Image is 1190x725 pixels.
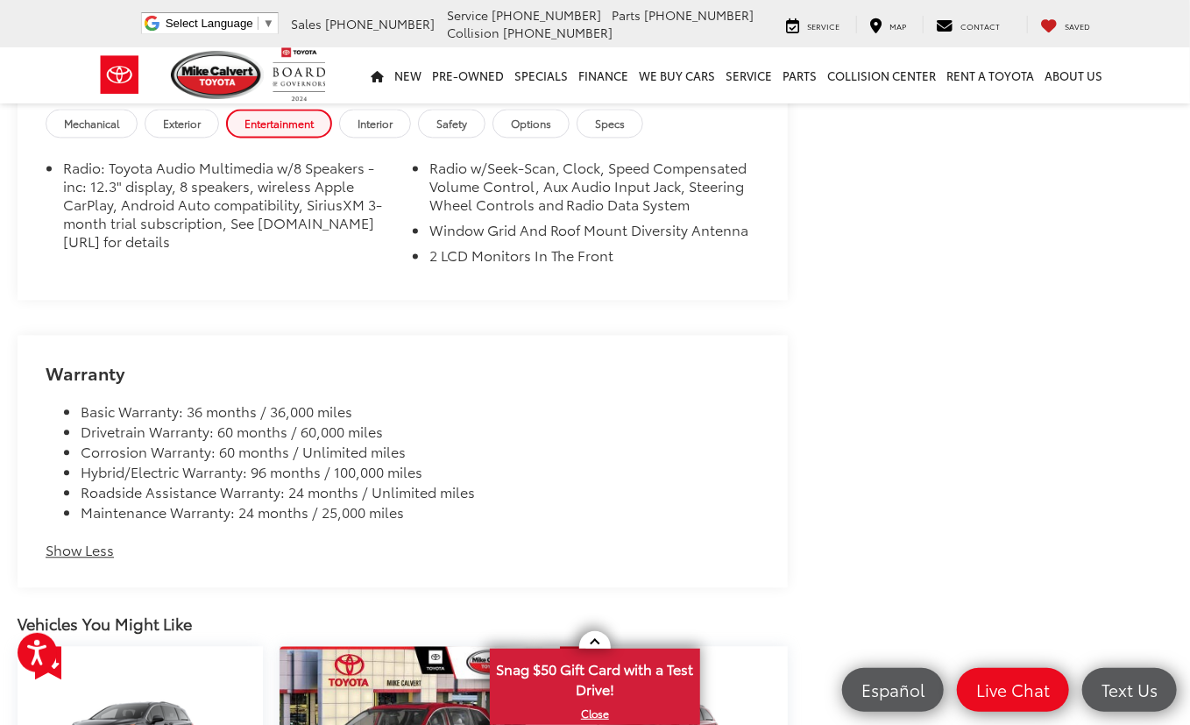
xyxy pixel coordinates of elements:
[427,47,509,103] a: Pre-Owned
[503,24,613,41] span: [PHONE_NUMBER]
[325,15,435,32] span: [PHONE_NUMBER]
[18,614,788,634] div: Vehicles You Might Like
[853,679,933,700] span: Español
[889,20,906,32] span: Map
[447,24,499,41] span: Collision
[1027,16,1103,33] a: My Saved Vehicles
[807,20,839,32] span: Service
[957,668,1069,712] a: Live Chat
[492,650,698,704] span: Snag $50 Gift Card with a Test Drive!
[1039,47,1108,103] a: About Us
[1082,668,1177,712] a: Text Us
[263,17,274,30] span: ▼
[573,47,634,103] a: Finance
[447,6,488,24] span: Service
[81,442,760,462] li: Corrosion Warranty: 60 months / Unlimited miles
[258,17,259,30] span: ​
[644,6,754,24] span: [PHONE_NUMBER]
[429,159,761,220] li: Radio w/Seek-Scan, Clock, Speed Compensated Volume Control, Aux Audio Input Jack, Steering Wheel ...
[720,47,777,103] a: Service
[63,159,394,257] li: Radio: Toyota Audio Multimedia w/8 Speakers -inc: 12.3" display, 8 speakers, wireless Apple CarPl...
[166,17,274,30] a: Select Language​
[967,679,1059,700] span: Live Chat
[81,402,760,422] li: Basic Warranty: 36 months / 36,000 miles
[773,16,853,33] a: Service
[365,47,389,103] a: Home
[81,482,760,502] li: Roadside Assistance Warranty: 24 months / Unlimited miles
[171,51,264,99] img: Mike Calvert Toyota
[291,15,322,32] span: Sales
[429,246,761,272] li: 2 LCD Monitors In The Front
[436,116,467,131] span: Safety
[87,46,152,103] img: Toyota
[46,363,760,382] h2: Warranty
[777,47,822,103] a: Parts
[46,540,114,560] button: Show Less
[511,116,551,131] span: Options
[81,422,760,442] li: Drivetrain Warranty: 60 months / 60,000 miles
[842,668,944,712] a: Español
[595,116,625,131] span: Specs
[960,20,1000,32] span: Contact
[941,47,1039,103] a: Rent a Toyota
[856,16,919,33] a: Map
[64,116,119,131] span: Mechanical
[81,502,760,522] li: Maintenance Warranty: 24 months / 25,000 miles
[509,47,573,103] a: Specials
[612,6,641,24] span: Parts
[166,17,253,30] span: Select Language
[1065,20,1090,32] span: Saved
[923,16,1013,33] a: Contact
[389,47,427,103] a: New
[358,116,393,131] span: Interior
[163,116,201,131] span: Exterior
[1093,679,1166,700] span: Text Us
[634,47,720,103] a: WE BUY CARS
[429,221,761,246] li: Window Grid And Roof Mount Diversity Antenna
[81,462,760,482] li: Hybrid/Electric Warranty: 96 months / 100,000 miles
[822,47,941,103] a: Collision Center
[492,6,601,24] span: [PHONE_NUMBER]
